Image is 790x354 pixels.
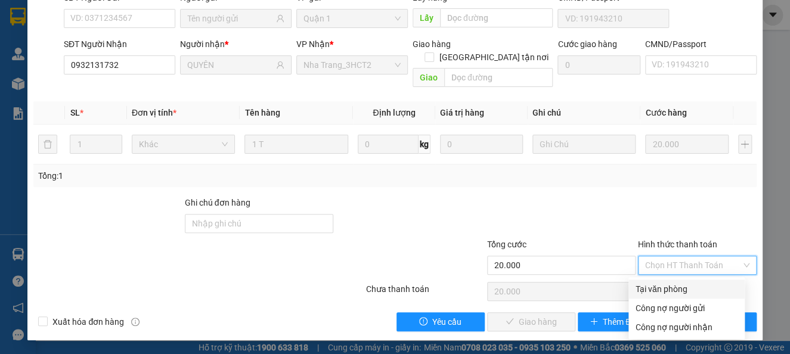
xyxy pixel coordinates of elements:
img: logo.jpg [129,15,158,44]
span: Nha Trang_3HCT2 [303,56,401,74]
span: Quận 1 [303,10,401,27]
th: Ghi chú [528,101,641,125]
b: Phương Nam Express [15,77,66,154]
input: 0 [645,135,728,154]
span: info-circle [131,318,140,326]
span: Khác [139,135,228,153]
button: delete [38,135,57,154]
input: Tên người nhận [187,58,274,72]
input: Cước giao hàng [557,55,640,74]
span: Giao [413,68,444,87]
input: Ghi chú đơn hàng [185,214,333,233]
span: Giao hàng [413,39,451,49]
input: 0 [440,135,523,154]
div: Tại văn phòng [636,282,738,296]
span: Chọn HT Thanh Toán [645,256,749,274]
div: SĐT Người Nhận [64,38,175,51]
div: Tổng: 1 [38,169,306,182]
div: Công nợ người nhận [636,321,738,334]
span: Định lượng [373,108,415,117]
button: checkGiao hàng [487,312,575,331]
b: Gửi khách hàng [73,17,118,73]
span: Thêm ĐH mới [603,315,653,328]
b: [DOMAIN_NAME] [100,45,164,55]
input: VD: Bàn, Ghế [244,135,348,154]
input: Dọc đường [444,68,553,87]
span: Giá trị hàng [440,108,484,117]
div: Cước gửi hàng sẽ được ghi vào công nợ của người nhận [628,318,745,337]
span: SL [70,108,79,117]
button: plus [738,135,752,154]
label: Cước giao hàng [557,39,616,49]
span: Yêu cầu [432,315,461,328]
span: exclamation-circle [419,317,427,327]
span: Tổng cước [487,240,526,249]
label: Hình thức thanh toán [638,240,717,249]
button: plusThêm ĐH mới [578,312,666,331]
input: Tên người gửi [187,12,274,25]
div: Chưa thanh toán [365,282,486,303]
input: Ghi Chú [532,135,636,154]
div: Người nhận [180,38,292,51]
span: user [276,61,284,69]
input: Dọc đường [440,8,553,27]
span: Lấy [413,8,440,27]
span: VP Nhận [296,39,330,49]
span: Đơn vị tính [132,108,176,117]
div: CMND/Passport [645,38,757,51]
li: (c) 2017 [100,57,164,72]
span: [GEOGRAPHIC_DATA] tận nơi [434,51,553,64]
div: Cước gửi hàng sẽ được ghi vào công nợ của người gửi [628,299,745,318]
span: Xuất hóa đơn hàng [48,315,129,328]
span: Tên hàng [244,108,280,117]
span: kg [419,135,430,154]
button: exclamation-circleYêu cầu [396,312,485,331]
label: Ghi chú đơn hàng [185,198,250,207]
span: plus [590,317,598,327]
span: user [276,14,284,23]
div: Công nợ người gửi [636,302,738,315]
input: VD: 191943210 [557,9,669,28]
span: Cước hàng [645,108,686,117]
